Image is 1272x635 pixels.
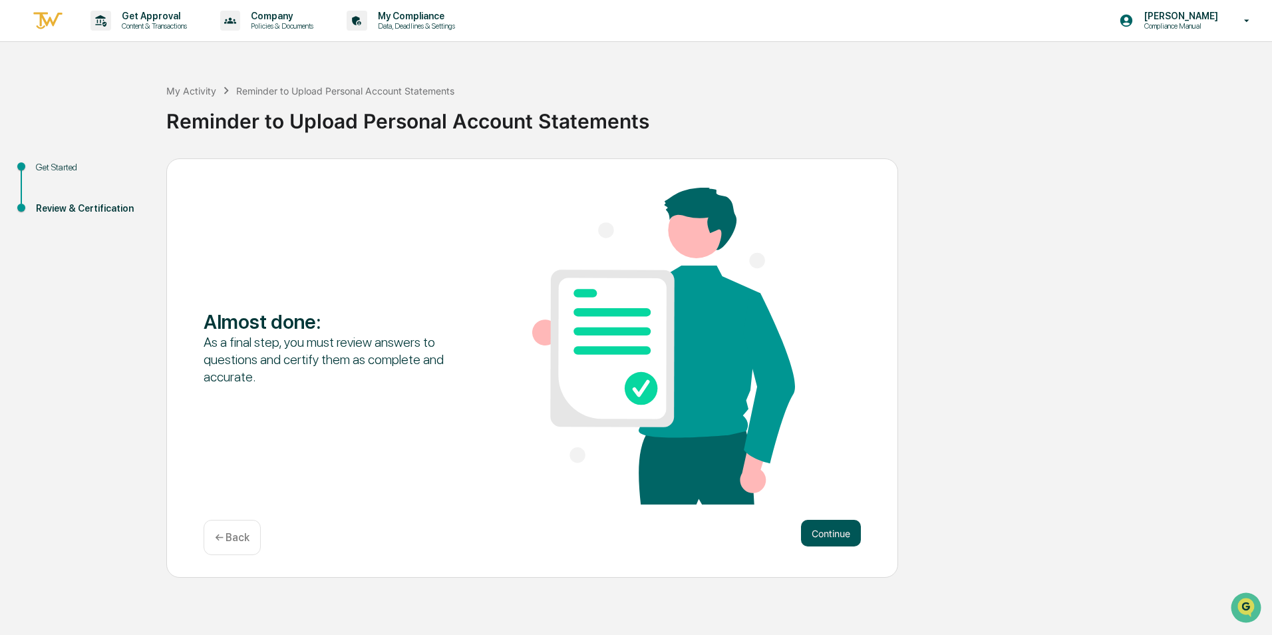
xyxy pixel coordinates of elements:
[36,160,145,174] div: Get Started
[45,102,218,115] div: Start new chat
[13,102,37,126] img: 1746055101610-c473b297-6a78-478c-a979-82029cc54cd1
[27,193,84,206] span: Data Lookup
[532,188,795,505] img: Almost done
[13,28,242,49] p: How can we help?
[96,169,107,180] div: 🗄️
[166,85,216,97] div: My Activity
[166,99,1265,133] div: Reminder to Upload Personal Account Statements
[13,169,24,180] div: 🖐️
[111,11,194,21] p: Get Approval
[367,11,462,21] p: My Compliance
[204,310,466,333] div: Almost done :
[367,21,462,31] p: Data, Deadlines & Settings
[1134,11,1225,21] p: [PERSON_NAME]
[236,85,454,97] div: Reminder to Upload Personal Account Statements
[215,531,249,544] p: ← Back
[91,162,170,186] a: 🗄️Attestations
[111,21,194,31] p: Content & Transactions
[13,194,24,205] div: 🔎
[8,188,89,212] a: 🔎Data Lookup
[240,11,320,21] p: Company
[1134,21,1225,31] p: Compliance Manual
[1229,591,1265,627] iframe: Open customer support
[32,10,64,32] img: logo
[110,168,165,181] span: Attestations
[801,520,861,546] button: Continue
[27,168,86,181] span: Preclearance
[45,115,168,126] div: We're available if you need us!
[240,21,320,31] p: Policies & Documents
[94,225,161,236] a: Powered byPylon
[132,226,161,236] span: Pylon
[204,333,466,385] div: As a final step, you must review answers to questions and certify them as complete and accurate.
[36,202,145,216] div: Review & Certification
[226,106,242,122] button: Start new chat
[8,162,91,186] a: 🖐️Preclearance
